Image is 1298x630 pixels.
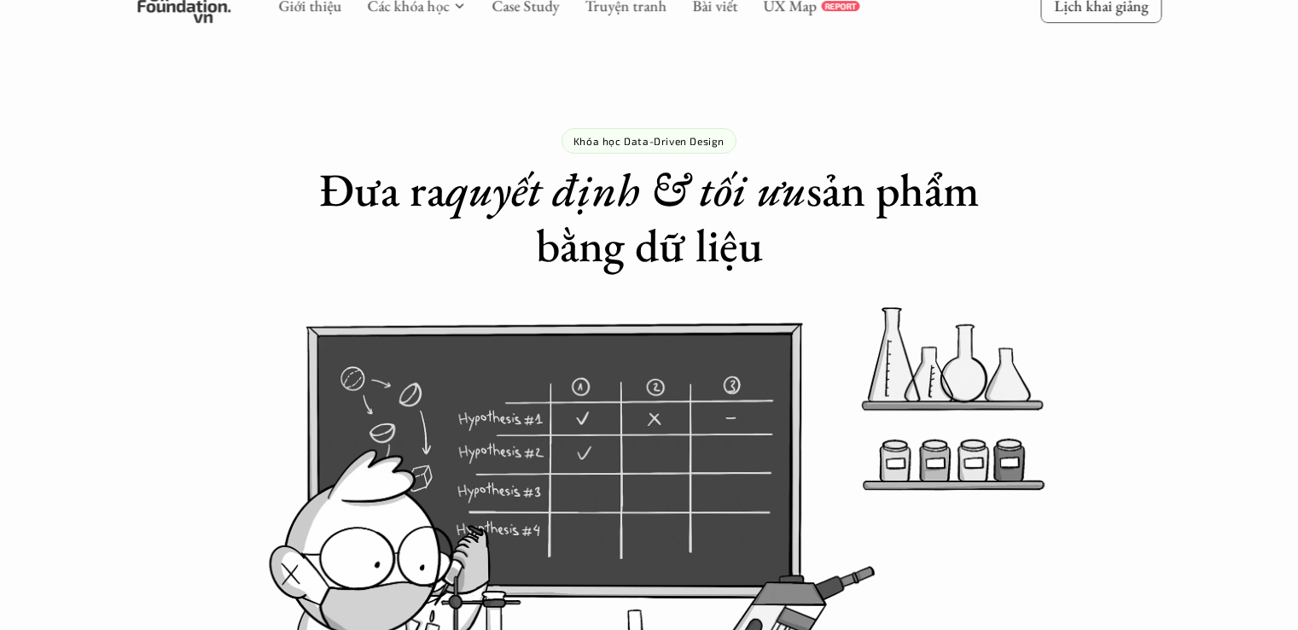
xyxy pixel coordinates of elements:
[311,162,987,273] h1: Đưa ra sản phẩm bằng dữ liệu
[445,160,806,219] em: quyết định & tối ưu
[821,1,859,11] a: REPORT
[573,135,725,147] p: Khóa học Data-Driven Design
[824,1,856,11] p: REPORT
